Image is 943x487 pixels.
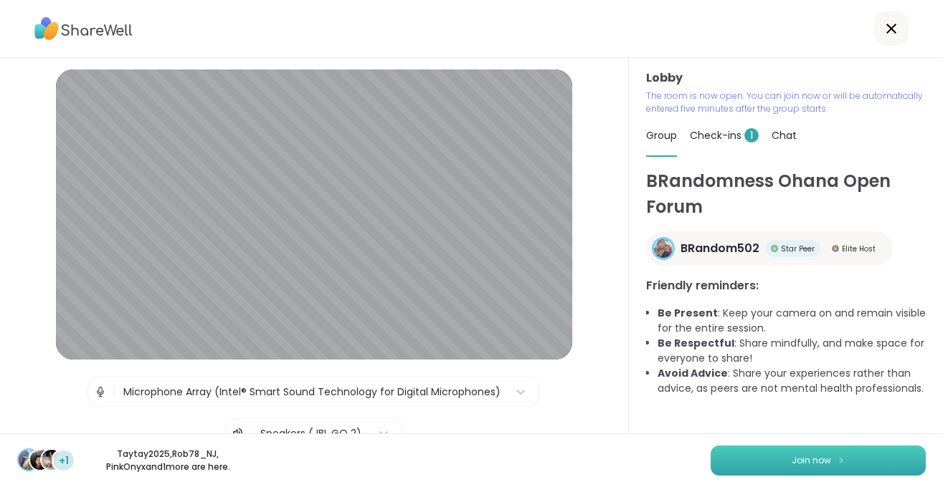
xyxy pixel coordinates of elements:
li: : Share your experiences rather than advice, as peers are not mental health professionals. [658,366,926,396]
img: BRandom502 [654,239,673,258]
span: +1 [59,453,69,468]
span: | [250,425,253,442]
img: ShareWell Logo [34,12,133,45]
span: Chat [772,128,797,143]
span: Check-ins [690,128,759,143]
img: Rob78_NJ [30,450,50,470]
img: Elite Host [832,245,839,252]
h1: BRandomness Ohana Open Forum [646,168,926,220]
b: Be Respectful [658,336,734,350]
div: Microphone Array (Intel® Smart Sound Technology for Digital Microphones) [123,385,501,400]
li: : Share mindfully, and make space for everyone to share! [658,336,926,366]
img: PinkOnyx [42,450,62,470]
p: The room is now open. You can join now or will be automatically entered five minutes after the gr... [646,90,926,115]
span: Join now [792,454,831,467]
span: Star Peer [781,243,815,254]
img: Taytay2025 [19,450,39,470]
span: 1 [744,128,759,143]
span: BRandom502 [681,240,759,257]
img: Star Peer [771,245,778,252]
li: : Keep your camera on and remain visible for the entire session. [658,306,926,336]
h3: Lobby [646,69,926,87]
img: Microphone [94,377,107,406]
p: Taytay2025 , Rob78_NJ , PinkOnyx and 1 more are here. [87,448,248,473]
span: Group [646,128,677,143]
b: Avoid Advice [658,366,728,380]
span: | [113,377,116,406]
span: Elite Host [842,243,876,254]
a: BRandom502BRandom502Star PeerStar PeerElite HostElite Host [646,231,893,266]
h3: Friendly reminders: [646,277,926,294]
img: ShareWell Logomark [837,456,845,464]
button: Join now [711,445,926,476]
b: Be Present [658,306,718,320]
